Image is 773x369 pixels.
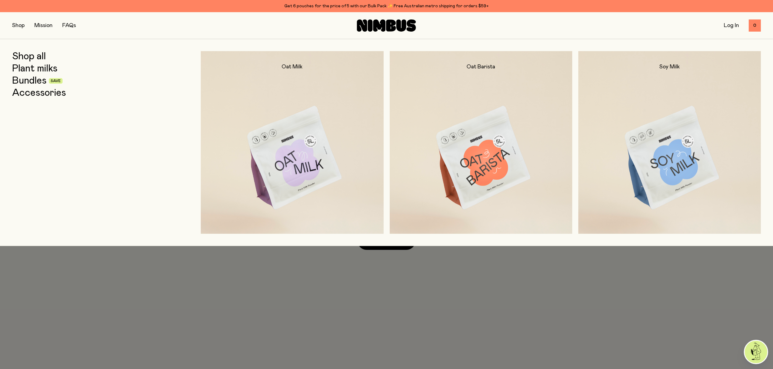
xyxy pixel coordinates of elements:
a: Oat Barista [390,51,572,234]
a: Soy Milk [578,51,761,234]
h2: Soy Milk [659,63,680,71]
a: Log In [724,23,739,28]
a: Bundles [12,75,46,86]
h2: Oat Barista [467,63,495,71]
a: FAQs [62,23,76,28]
div: Get 6 pouches for the price of 5 with our Bulk Pack ✨ Free Australian metro shipping for orders $59+ [12,2,761,10]
a: Oat Milk [201,51,383,234]
span: Save [51,79,61,83]
a: Shop all [12,51,46,62]
a: Accessories [12,88,66,98]
img: agent [745,341,767,363]
a: Plant milks [12,63,57,74]
h2: Oat Milk [282,63,303,71]
a: Mission [34,23,53,28]
button: 0 [749,19,761,32]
